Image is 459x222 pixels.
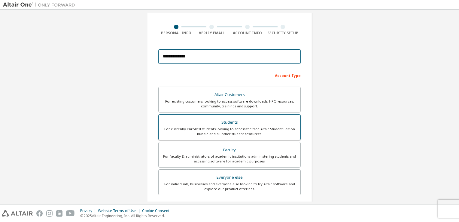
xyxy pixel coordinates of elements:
[162,91,297,99] div: Altair Customers
[194,31,230,35] div: Verify Email
[265,31,301,35] div: Security Setup
[162,99,297,109] div: For existing customers looking to access software downloads, HPC resources, community, trainings ...
[162,173,297,182] div: Everyone else
[98,208,142,213] div: Website Terms of Use
[158,31,194,35] div: Personal Info
[66,210,75,217] img: youtube.svg
[162,182,297,191] div: For individuals, businesses and everyone else looking to try Altair software and explore our prod...
[80,208,98,213] div: Privacy
[56,210,62,217] img: linkedin.svg
[162,146,297,154] div: Faculty
[162,118,297,127] div: Students
[162,154,297,164] div: For faculty & administrators of academic institutions administering students and accessing softwa...
[162,127,297,136] div: For currently enrolled students looking to access the free Altair Student Edition bundle and all ...
[3,2,78,8] img: Altair One
[46,210,53,217] img: instagram.svg
[2,210,33,217] img: altair_logo.svg
[142,208,173,213] div: Cookie Consent
[158,70,301,80] div: Account Type
[36,210,43,217] img: facebook.svg
[80,213,173,218] p: © 2025 Altair Engineering, Inc. All Rights Reserved.
[229,31,265,35] div: Account Info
